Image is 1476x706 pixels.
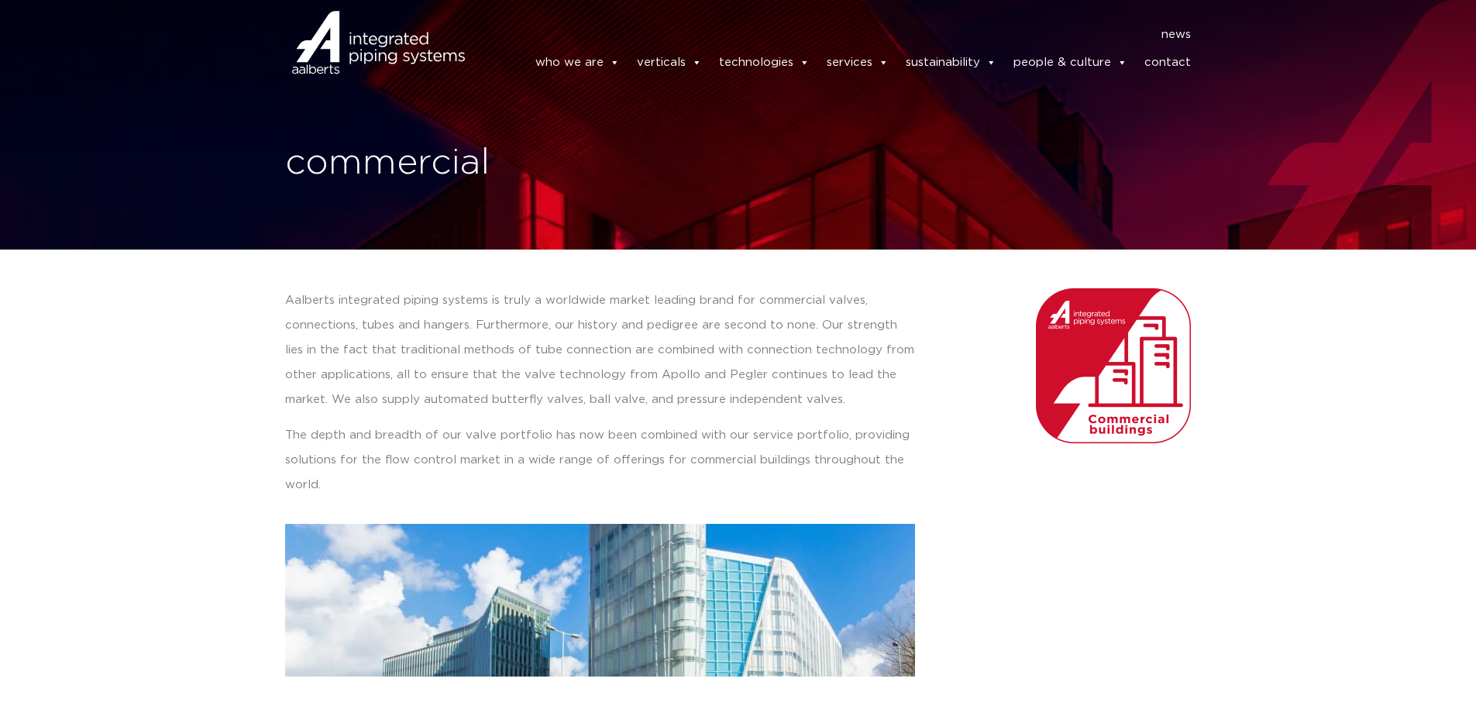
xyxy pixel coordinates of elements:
[285,139,731,188] h1: commercial
[488,22,1192,47] nav: Menu
[637,47,702,78] a: verticals
[285,423,915,498] p: The depth and breadth of our valve portfolio has now been combined with our service portfolio, pr...
[1036,288,1191,443] img: Aalberts_IPS_icon_commercial_buildings_rgb
[285,288,915,412] p: Aalberts integrated piping systems is truly a worldwide market leading brand for commercial valve...
[1013,47,1127,78] a: people & culture
[827,47,889,78] a: services
[535,47,620,78] a: who we are
[1144,47,1191,78] a: contact
[1161,22,1191,47] a: news
[906,47,996,78] a: sustainability
[719,47,810,78] a: technologies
